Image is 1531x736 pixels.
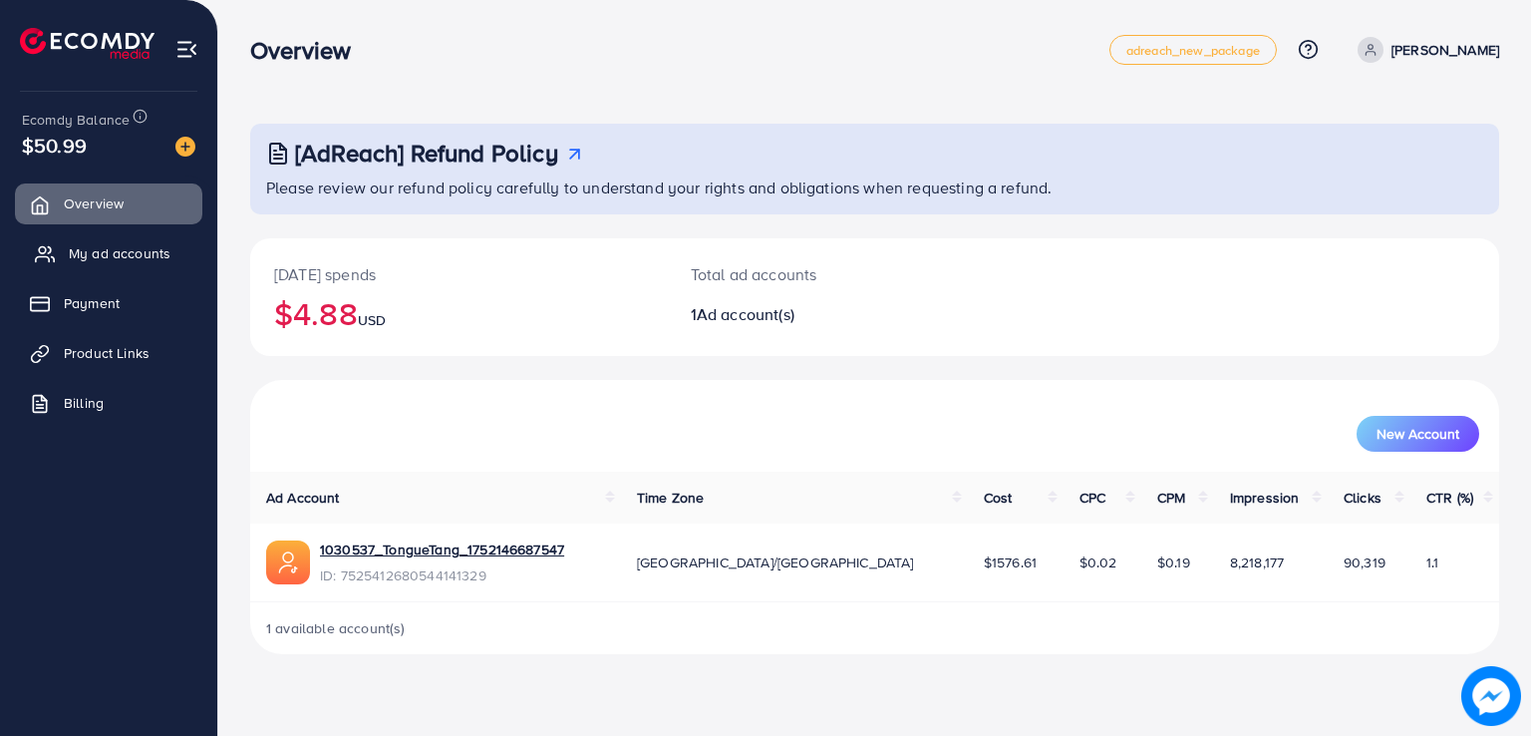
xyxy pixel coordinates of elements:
[175,38,198,61] img: menu
[266,176,1487,199] p: Please review our refund policy carefully to understand your rights and obligations when requesti...
[1344,552,1385,572] span: 90,319
[637,552,914,572] span: [GEOGRAPHIC_DATA]/[GEOGRAPHIC_DATA]
[20,28,154,59] img: logo
[64,293,120,313] span: Payment
[1157,488,1185,508] span: CPM
[984,488,1013,508] span: Cost
[1461,666,1521,726] img: image
[295,139,558,168] h3: [AdReach] Refund Policy
[697,303,794,325] span: Ad account(s)
[64,193,124,213] span: Overview
[274,262,643,286] p: [DATE] spends
[250,36,367,65] h3: Overview
[266,618,406,638] span: 1 available account(s)
[320,565,564,585] span: ID: 7525412680544141329
[691,262,955,286] p: Total ad accounts
[64,343,150,363] span: Product Links
[1079,552,1117,572] span: $0.02
[1126,44,1260,57] span: adreach_new_package
[15,283,202,323] a: Payment
[637,488,704,508] span: Time Zone
[15,233,202,273] a: My ad accounts
[15,184,202,223] a: Overview
[15,383,202,423] a: Billing
[22,110,130,130] span: Ecomdy Balance
[1391,38,1499,62] p: [PERSON_NAME]
[274,294,643,332] h2: $4.88
[22,131,87,160] span: $50.99
[1426,552,1438,572] span: 1.1
[358,310,386,330] span: USD
[1350,37,1499,63] a: [PERSON_NAME]
[1079,488,1105,508] span: CPC
[175,137,195,157] img: image
[320,540,564,559] a: 1030537_TongueTang_1752146687547
[1109,35,1277,65] a: adreach_new_package
[266,541,310,584] img: ic-ads-acc.e4c84228.svg
[1230,552,1284,572] span: 8,218,177
[1426,488,1473,508] span: CTR (%)
[266,488,340,508] span: Ad Account
[691,305,955,324] h2: 1
[1157,552,1190,572] span: $0.19
[1344,488,1381,508] span: Clicks
[1357,416,1479,452] button: New Account
[15,333,202,373] a: Product Links
[64,393,104,413] span: Billing
[1377,427,1459,441] span: New Account
[984,552,1037,572] span: $1576.61
[1230,488,1300,508] span: Impression
[69,243,170,263] span: My ad accounts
